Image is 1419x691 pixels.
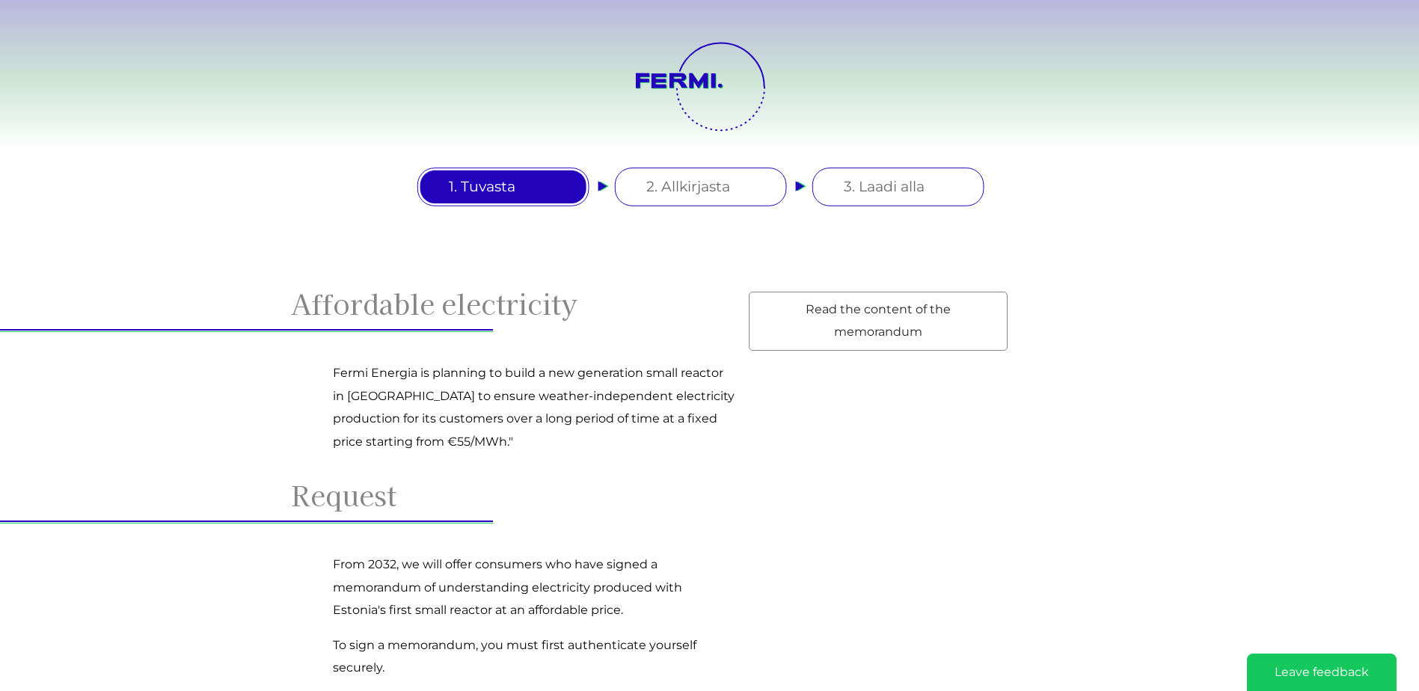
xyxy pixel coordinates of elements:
[333,362,737,453] p: Fermi Energia is planning to build a new generation small reactor in [GEOGRAPHIC_DATA] to ensure ...
[631,70,726,93] img: Fermi
[1275,665,1369,679] span: Leave feedback
[291,483,1129,506] h2: Request
[749,292,1008,351] a: Read the content of the memorandum
[291,292,1129,314] h2: Affordable electricity
[333,634,737,680] p: To sign a memorandum, you must first authenticate yourself securely.
[333,553,737,621] p: From 2032, we will offer consumers who have signed a memorandum of understanding electricity prod...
